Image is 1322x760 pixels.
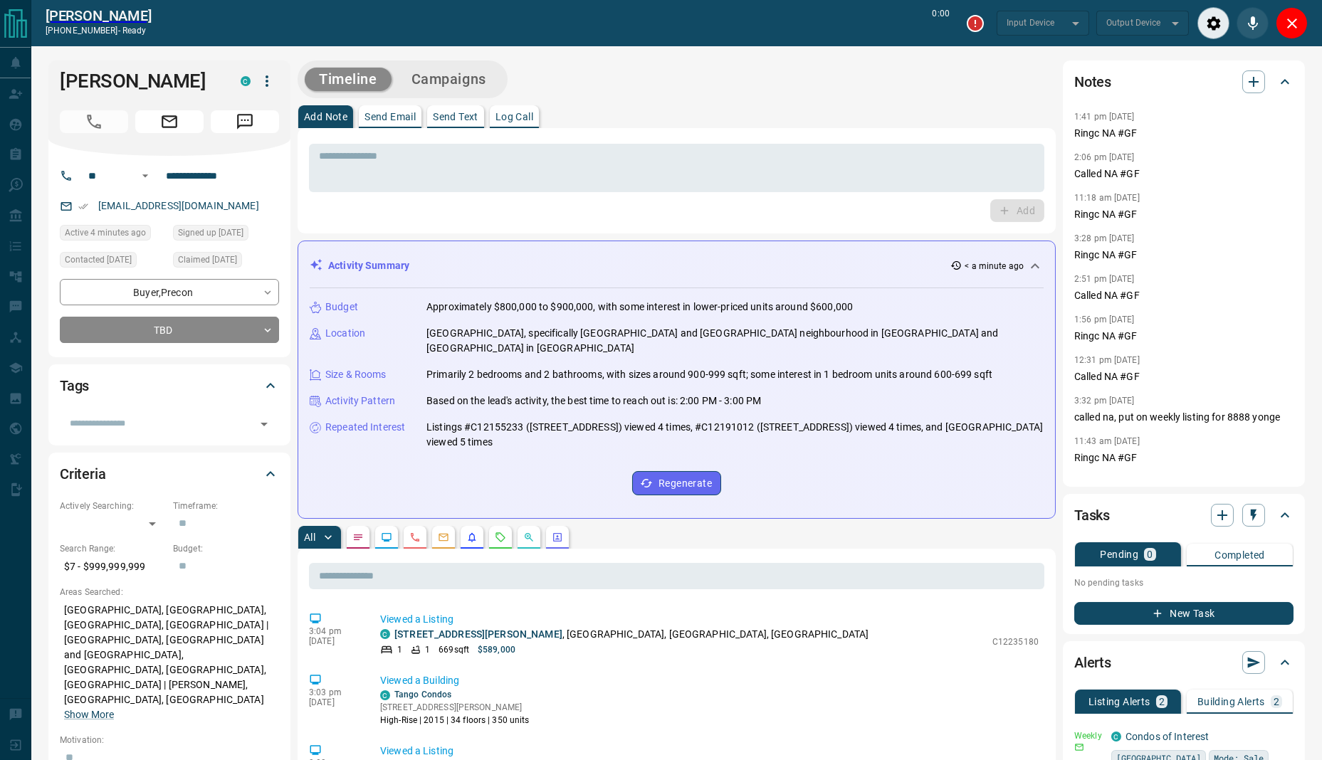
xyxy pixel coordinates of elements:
[1276,7,1308,39] div: Close
[309,687,359,697] p: 3:03 pm
[64,707,114,722] button: Show More
[1074,410,1294,425] p: called na, put on weekly listing for 8888 yonge
[1074,274,1135,284] p: 2:51 pm [DATE]
[211,110,279,133] span: Message
[325,367,387,382] p: Size & Rooms
[495,532,506,543] svg: Requests
[60,374,89,397] h2: Tags
[304,112,347,122] p: Add Note
[439,643,469,656] p: 669 sqft
[1074,651,1111,674] h2: Alerts
[1126,731,1209,742] a: Condos of Interest
[173,225,279,245] div: Tue Aug 06 2024
[1237,7,1269,39] div: Mute
[438,532,449,543] svg: Emails
[1074,315,1135,324] p: 1:56 pm [DATE]
[60,279,279,305] div: Buyer , Precon
[60,734,279,746] p: Motivation:
[632,471,721,495] button: Regenerate
[173,542,279,555] p: Budget:
[1197,697,1265,707] p: Building Alerts
[254,414,274,434] button: Open
[933,7,950,39] p: 0:00
[1074,329,1294,344] p: Ringc NA #GF
[425,643,430,656] p: 1
[1074,193,1140,203] p: 11:18 am [DATE]
[60,500,166,512] p: Actively Searching:
[1074,436,1140,446] p: 11:43 am [DATE]
[1074,498,1294,532] div: Tasks
[178,253,237,267] span: Claimed [DATE]
[352,532,364,543] svg: Notes
[1074,729,1103,742] p: Weekly
[992,635,1039,648] p: C12235180
[325,394,395,408] p: Activity Pattern
[98,200,259,211] a: [EMAIL_ADDRESS][DOMAIN_NAME]
[173,500,279,512] p: Timeframe:
[1074,207,1294,222] p: Ringc NA #GF
[60,457,279,491] div: Criteria
[305,68,392,91] button: Timeline
[1074,450,1294,465] p: Ringc NA #GF
[135,110,204,133] span: Email
[1074,65,1294,99] div: Notes
[1274,697,1279,707] p: 2
[60,542,166,555] p: Search Range:
[364,112,416,122] p: Send Email
[46,24,152,37] p: [PHONE_NUMBER] -
[1074,396,1135,406] p: 3:32 pm [DATE]
[137,167,154,184] button: Open
[523,532,535,543] svg: Opportunities
[426,326,1044,356] p: [GEOGRAPHIC_DATA], specifically [GEOGRAPHIC_DATA] and [GEOGRAPHIC_DATA] neighbourhood in [GEOGRAP...
[65,226,146,240] span: Active 4 minutes ago
[178,226,243,240] span: Signed up [DATE]
[1074,112,1135,122] p: 1:41 pm [DATE]
[309,636,359,646] p: [DATE]
[309,697,359,707] p: [DATE]
[394,690,451,700] a: Tango Condos
[426,367,992,382] p: Primarily 2 bedrooms and 2 bathrooms, with sizes around 900-999 sqft; some interest in 1 bedroom ...
[60,598,279,727] p: [GEOGRAPHIC_DATA], [GEOGRAPHIC_DATA], [GEOGRAPHIC_DATA], [GEOGRAPHIC_DATA] | [GEOGRAPHIC_DATA], [...
[965,260,1024,273] p: < a minute ago
[1074,288,1294,303] p: Called NA #GF
[1074,602,1294,625] button: New Task
[310,253,1044,279] div: Activity Summary< a minute ago
[46,7,152,24] a: [PERSON_NAME]
[325,420,405,435] p: Repeated Interest
[426,420,1044,450] p: Listings #C12155233 ([STREET_ADDRESS]) viewed 4 times, #C12191012 ([STREET_ADDRESS]) viewed 4 tim...
[122,26,147,36] span: ready
[1074,355,1140,365] p: 12:31 pm [DATE]
[1074,504,1110,527] h2: Tasks
[60,555,166,579] p: $7 - $999,999,999
[1215,550,1265,560] p: Completed
[1074,126,1294,141] p: Ringc NA #GF
[380,629,390,639] div: condos.ca
[1074,70,1111,93] h2: Notes
[60,70,219,93] h1: [PERSON_NAME]
[1074,645,1294,680] div: Alerts
[380,714,530,727] p: High-Rise | 2015 | 34 floors | 350 units
[466,532,478,543] svg: Listing Alerts
[380,612,1039,627] p: Viewed a Listing
[1159,697,1165,707] p: 2
[426,300,853,315] p: Approximately $800,000 to $900,000, with some interest in lower-priced units around $600,000
[309,626,359,636] p: 3:04 pm
[397,68,500,91] button: Campaigns
[325,326,365,341] p: Location
[1074,233,1135,243] p: 3:28 pm [DATE]
[381,532,392,543] svg: Lead Browsing Activity
[1074,369,1294,384] p: Called NA #GF
[1074,572,1294,593] p: No pending tasks
[1074,477,1135,487] p: 3:33 pm [DATE]
[78,201,88,211] svg: Email Verified
[1147,549,1153,559] p: 0
[495,112,533,122] p: Log Call
[325,300,358,315] p: Budget
[60,369,279,403] div: Tags
[394,627,869,642] p: , [GEOGRAPHIC_DATA], [GEOGRAPHIC_DATA], [GEOGRAPHIC_DATA]
[60,463,106,485] h2: Criteria
[394,628,562,640] a: [STREET_ADDRESS][PERSON_NAME]
[380,673,1039,688] p: Viewed a Building
[1197,7,1229,39] div: Audio Settings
